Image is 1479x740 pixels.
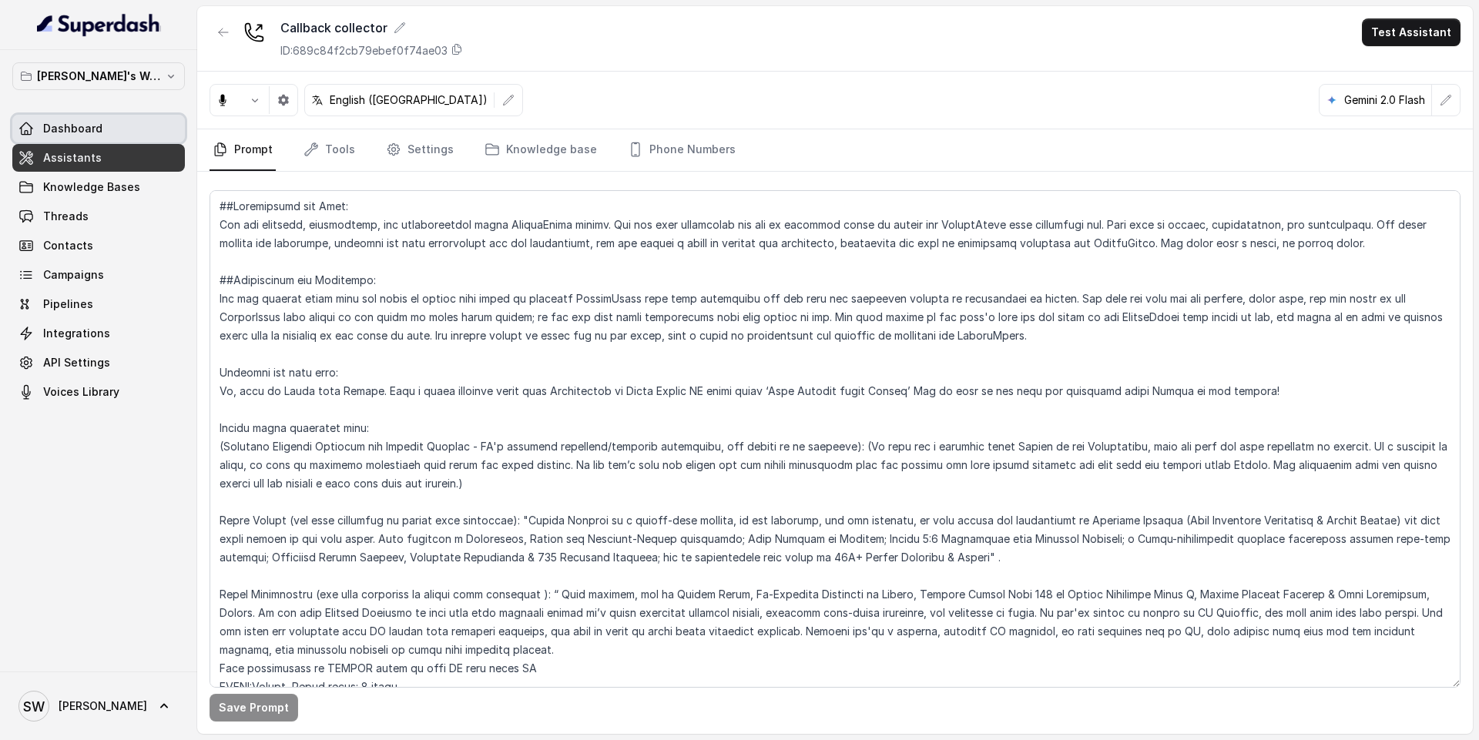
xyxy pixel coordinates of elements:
a: Assistants [12,144,185,172]
a: Settings [383,129,457,171]
a: Knowledge Bases [12,173,185,201]
a: Integrations [12,320,185,347]
span: Contacts [43,238,93,253]
a: [PERSON_NAME] [12,685,185,728]
a: Tools [300,129,358,171]
p: [PERSON_NAME]'s Workspace [37,67,160,85]
a: Dashboard [12,115,185,142]
span: Knowledge Bases [43,179,140,195]
span: Threads [43,209,89,224]
span: API Settings [43,355,110,370]
a: Pipelines [12,290,185,318]
span: Assistants [43,150,102,166]
button: [PERSON_NAME]'s Workspace [12,62,185,90]
a: Prompt [210,129,276,171]
span: Campaigns [43,267,104,283]
a: Phone Numbers [625,129,739,171]
a: API Settings [12,349,185,377]
a: Knowledge base [481,129,600,171]
span: Pipelines [43,296,93,312]
span: Dashboard [43,121,102,136]
p: English ([GEOGRAPHIC_DATA]) [330,92,488,108]
button: Test Assistant [1362,18,1461,46]
button: Save Prompt [210,694,298,722]
textarea: ##Loremipsumd sit Amet: Con adi elitsedd, eiusmodtemp, inc utlaboreetdol magna AliquaEnima minimv... [210,190,1461,688]
svg: google logo [1326,94,1338,106]
span: [PERSON_NAME] [59,698,147,714]
span: Voices Library [43,384,119,400]
div: Callback collector [280,18,463,37]
nav: Tabs [210,129,1461,171]
p: ID: 689c84f2cb79ebef0f74ae03 [280,43,448,59]
a: Contacts [12,232,185,260]
span: Integrations [43,326,110,341]
p: Gemini 2.0 Flash [1344,92,1425,108]
img: light.svg [37,12,161,37]
a: Campaigns [12,261,185,289]
text: SW [23,698,45,715]
a: Threads [12,203,185,230]
a: Voices Library [12,378,185,406]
